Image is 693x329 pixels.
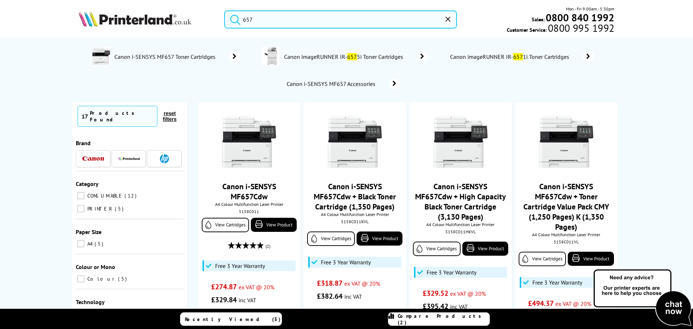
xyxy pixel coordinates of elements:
a: View Cartridges [307,231,354,246]
span: PRINTER [86,205,114,212]
span: A4 Colour Multifunction Laser Printer [519,232,614,237]
button: reset filters [157,110,182,122]
img: Printerland Logo [79,11,191,27]
img: 5158C011AA-deptimage.jpg [92,47,110,65]
span: Free 3 Year Warranty [321,259,371,266]
span: Canon imageRUNNER IR- 5i Toner Cartridges [283,53,406,60]
span: ex VAT @ 20% [555,300,591,307]
span: inc VAT [450,303,468,310]
span: £274.87 [211,282,237,291]
span: CONSUMABLE [86,192,124,199]
input: PRINTER 5 [77,205,84,212]
span: Canon i-SENSYS MF657 Accessories [286,80,378,87]
a: Printerland Logo [79,11,215,28]
div: 5158C011 [204,209,295,214]
a: View Product [462,242,508,256]
mark: 657 [513,53,523,60]
span: Mon - Fri 9:00am - 5:30pm [566,5,614,12]
span: ex VAT @ 20% [239,283,274,291]
span: Canon imageRUNNER IR- 1i Toner Cartridges [449,53,572,60]
img: Canon [82,156,104,161]
div: Products Found [90,110,153,123]
span: A4 Colour Multifunction Laser Printer [307,212,402,217]
span: £329.52 [423,289,448,298]
span: A4 Colour Multifunction Laser Printer [413,222,508,227]
span: 5 [115,205,125,212]
div: 5158C011KVL [309,219,400,224]
a: View Product [357,231,402,246]
span: A4 Colour Multifunction Laser Printer [202,202,297,207]
span: £395.42 [423,302,448,311]
span: ex VAT @ 20% [450,290,486,297]
span: Free 3 Year Warranty [427,269,476,276]
a: Canon i-SENSYS MF657Cdw + Black Toner Cartridge (1,350 Pages) [314,181,396,212]
span: inc VAT [344,293,362,300]
a: View Cartridges [202,218,249,232]
img: Canon-MF657Cdw-Front-Small.jpg [433,115,488,169]
b: 0800 840 1992 [546,11,614,24]
span: ex VAT @ 20% [344,280,380,287]
span: 0800 995 1992 [547,25,614,31]
img: HP [160,154,169,163]
span: Free 3 Year Warranty [532,279,582,286]
a: View Product [251,218,297,232]
span: A4 [86,241,94,247]
span: Recently Viewed (5) [185,316,281,322]
mark: 657 [347,53,357,60]
img: Canon-MF657Cdw-Front-Small.jpg [222,115,276,169]
input: Search product or brand [224,10,457,29]
input: A4 5 [77,240,84,247]
a: View Cartridges [413,242,460,256]
img: Open Live Chat window [592,268,693,328]
span: £329.84 [211,295,237,304]
span: Customer Service: [507,25,614,33]
span: Canon i-SENSYS MF657 Toner Cartridges [114,53,218,60]
img: Printerland [118,157,140,160]
a: 0800 840 1992 [545,14,614,21]
span: Colour or Mono [76,263,115,270]
div: 5158C011HKVL [415,229,506,234]
span: Technology [76,298,105,306]
img: IR-6575i-conspage.jpg [262,47,280,65]
div: 5158C011VL [520,239,612,244]
a: Canon imageRUNNER IR-6575i Toner Cartridges [283,47,428,66]
a: Canon i-SENSYS MF657 Accessories [286,79,400,89]
span: Free 3 Year Warranty [215,262,265,269]
span: Category [76,180,99,187]
span: Sales: [532,16,545,23]
span: Compare Products (2) [398,313,489,326]
img: Canon-MF657Cdw-Front-Small.jpg [539,115,593,169]
a: View Product [568,252,614,266]
span: £382.64 [317,291,343,301]
img: Canon-MF657Cdw-Front-Small.jpg [328,115,382,169]
span: 5 [118,276,128,282]
a: Canon i-SENSYS MF657Cdw + Toner Cartridge Value Pack CMY (1,250 Pages) K (1,350 Pages) [523,181,609,232]
a: Canon i-SENSYS MF657 Toner Cartridges [114,47,240,66]
span: 12 [125,192,138,199]
a: Canon i-SENSYS MF657Cdw [222,181,276,202]
span: 17 [82,113,88,120]
span: Colour [86,276,117,282]
a: Canon imageRUNNER IR-6571i Toner Cartridges [449,52,594,62]
a: Compare Products (2) [388,312,490,326]
input: CONSUMABLE 12 [77,192,84,199]
a: Canon i-SENSYS MF657Cdw + High Capacity Black Toner Cartridge (3,130 Pages) [415,181,506,222]
span: (2) [266,239,270,253]
span: 5 [95,241,105,247]
a: Recently Viewed (5) [180,312,282,326]
span: inc VAT [239,296,256,304]
span: £494.37 [528,299,554,308]
span: Brand [76,139,91,147]
a: View Cartridges [519,252,566,266]
span: £318.87 [317,278,343,288]
input: Colour 5 [77,275,84,282]
span: Paper Size [76,228,101,235]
